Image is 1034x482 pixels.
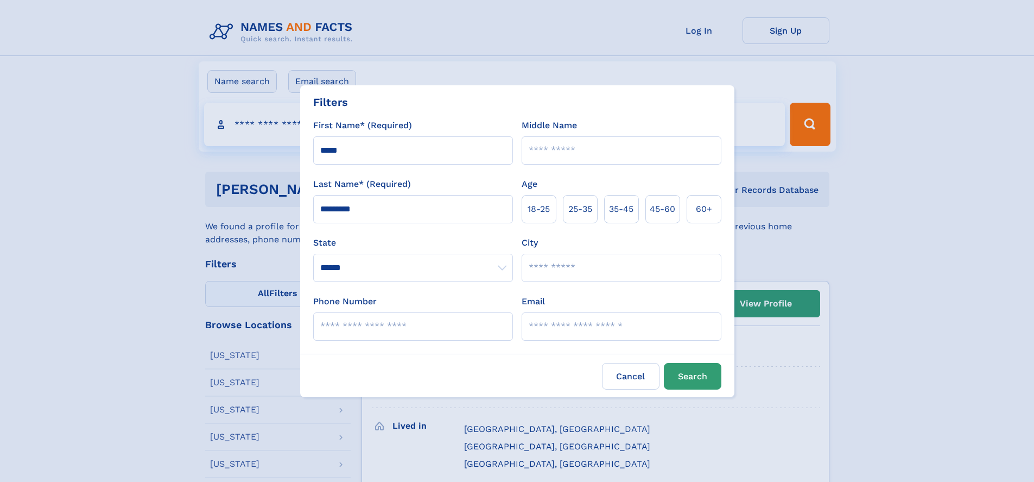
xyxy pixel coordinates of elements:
[602,363,659,390] label: Cancel
[522,119,577,132] label: Middle Name
[522,295,545,308] label: Email
[313,178,411,191] label: Last Name* (Required)
[696,203,712,216] span: 60+
[313,236,513,249] label: State
[528,203,550,216] span: 18‑25
[313,119,412,132] label: First Name* (Required)
[313,94,348,110] div: Filters
[609,203,633,216] span: 35‑45
[522,236,538,249] label: City
[650,203,675,216] span: 45‑60
[568,203,592,216] span: 25‑35
[664,363,721,390] button: Search
[522,178,537,191] label: Age
[313,295,377,308] label: Phone Number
